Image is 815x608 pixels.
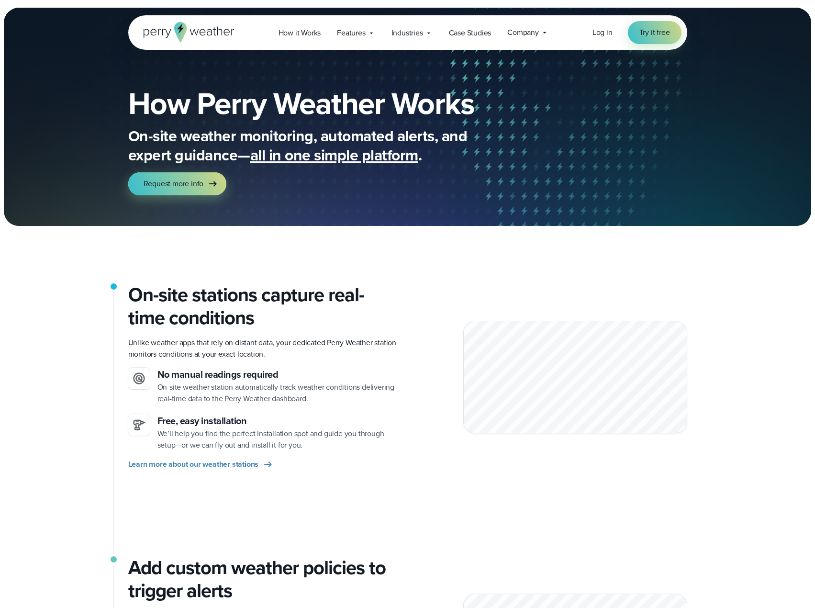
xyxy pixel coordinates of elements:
span: How it Works [279,27,321,39]
a: How it Works [270,23,329,43]
a: Case Studies [441,23,500,43]
a: Try it free [628,21,681,44]
span: Industries [391,27,423,39]
a: Learn more about our weather stations [128,459,274,470]
a: Log in [592,27,613,38]
p: We’ll help you find the perfect installation spot and guide you through setup—or we can fly out a... [157,428,400,451]
h3: Add custom weather policies to trigger alerts [128,556,400,602]
span: Request more info [144,178,204,190]
p: Unlike weather apps that rely on distant data, your dedicated Perry Weather station monitors cond... [128,337,400,360]
h1: How Perry Weather Works [128,88,544,119]
span: Features [337,27,365,39]
p: On-site weather monitoring, automated alerts, and expert guidance— . [128,126,511,165]
h3: Free, easy installation [157,414,400,428]
h2: On-site stations capture real-time conditions [128,283,400,329]
span: Company [507,27,539,38]
h3: No manual readings required [157,368,400,382]
p: On-site weather station automatically track weather conditions delivering real-time data to the P... [157,382,400,405]
span: Case Studies [449,27,491,39]
span: Try it free [639,27,670,38]
span: all in one simple platform [250,144,418,167]
span: Learn more about our weather stations [128,459,259,470]
a: Request more info [128,172,227,195]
